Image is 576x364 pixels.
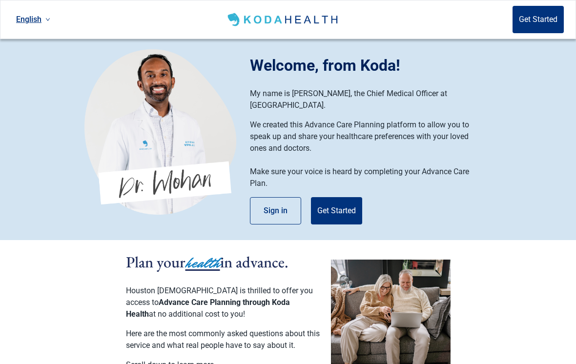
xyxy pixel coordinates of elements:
[149,309,245,319] span: at no additional cost to you!
[220,252,288,272] span: in advance.
[250,54,492,77] h1: Welcome, from Koda!
[311,197,362,224] button: Get Started
[250,88,482,111] p: My name is [PERSON_NAME], the Chief Medical Officer at [GEOGRAPHIC_DATA].
[513,6,564,33] button: Get Started
[126,298,290,319] span: Advance Care Planning through Koda Health
[126,252,185,272] span: Plan your
[12,11,54,27] a: Current language: English
[250,197,301,224] button: Sign in
[45,17,50,22] span: down
[226,12,341,27] img: Koda Health
[185,252,220,274] span: health
[250,119,482,154] p: We created this Advance Care Planning platform to allow you to speak up and share your healthcare...
[126,286,313,307] span: Houston [DEMOGRAPHIC_DATA] is thrilled to offer you access to
[84,49,236,215] img: Koda Health
[250,166,482,189] p: Make sure your voice is heard by completing your Advance Care Plan.
[126,328,321,351] p: Here are the most commonly asked questions about this service and what real people have to say ab...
